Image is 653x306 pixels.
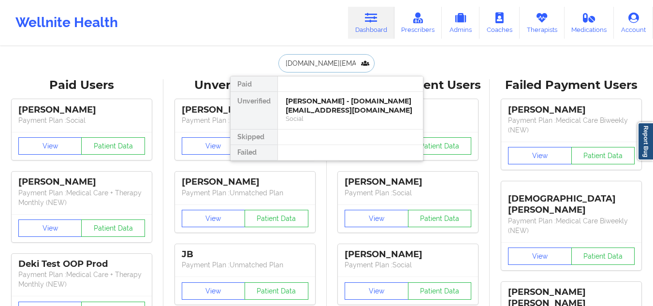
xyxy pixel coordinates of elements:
button: Patient Data [245,210,308,227]
div: Failed Payment Users [496,78,646,93]
a: Prescribers [394,7,442,39]
p: Payment Plan : Unmatched Plan [182,116,308,125]
a: Medications [565,7,614,39]
button: View [182,210,246,227]
button: Patient Data [245,282,308,300]
p: Payment Plan : Unmatched Plan [182,260,308,270]
button: View [182,282,246,300]
p: Payment Plan : Medical Care Biweekly (NEW) [508,216,635,235]
button: View [508,147,572,164]
a: Therapists [520,7,565,39]
div: [DEMOGRAPHIC_DATA][PERSON_NAME] [508,186,635,216]
button: Patient Data [571,147,635,164]
a: Admins [442,7,479,39]
button: View [508,248,572,265]
div: Paid [231,76,277,92]
div: Failed [231,145,277,160]
button: View [345,210,408,227]
div: [PERSON_NAME] - [DOMAIN_NAME][EMAIL_ADDRESS][DOMAIN_NAME] [286,97,415,115]
div: [PERSON_NAME] [18,104,145,116]
div: Unverified [231,92,277,130]
p: Payment Plan : Medical Care Biweekly (NEW) [508,116,635,135]
button: Patient Data [408,137,472,155]
div: Unverified Users [170,78,320,93]
div: Skipped [231,130,277,145]
button: Patient Data [408,282,472,300]
p: Payment Plan : Social [345,260,471,270]
button: View [345,282,408,300]
p: Payment Plan : Unmatched Plan [182,188,308,198]
div: [PERSON_NAME] [345,176,471,188]
a: Coaches [479,7,520,39]
p: Payment Plan : Social [18,116,145,125]
div: Social [286,115,415,123]
a: Account [614,7,653,39]
button: Patient Data [408,210,472,227]
div: [PERSON_NAME] [508,104,635,116]
p: Payment Plan : Medical Care + Therapy Monthly (NEW) [18,188,145,207]
div: JB [182,249,308,260]
p: Payment Plan : Social [345,188,471,198]
button: Patient Data [81,137,145,155]
button: View [18,137,82,155]
button: View [182,137,246,155]
button: Patient Data [81,219,145,237]
a: Dashboard [348,7,394,39]
button: View [18,219,82,237]
p: Payment Plan : Medical Care + Therapy Monthly (NEW) [18,270,145,289]
div: [PERSON_NAME] [182,104,308,116]
div: [PERSON_NAME] [18,176,145,188]
button: Patient Data [571,248,635,265]
div: Deki Test OOP Prod [18,259,145,270]
a: Report Bug [638,122,653,160]
div: [PERSON_NAME] [182,176,308,188]
div: Paid Users [7,78,157,93]
div: [PERSON_NAME] [345,249,471,260]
